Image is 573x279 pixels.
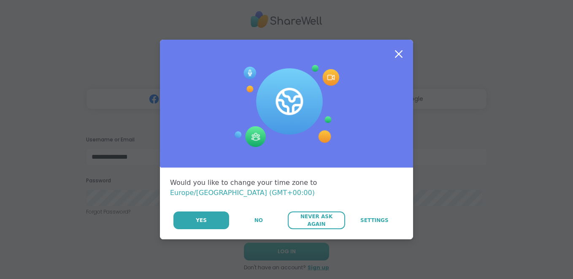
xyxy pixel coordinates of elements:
[288,211,345,229] button: Never Ask Again
[173,211,229,229] button: Yes
[346,211,403,229] a: Settings
[254,217,263,224] span: No
[170,178,403,198] div: Would you like to change your time zone to
[360,217,389,224] span: Settings
[292,213,341,228] span: Never Ask Again
[170,189,315,197] span: Europe/[GEOGRAPHIC_DATA] (GMT+00:00)
[196,217,207,224] span: Yes
[230,211,287,229] button: No
[234,65,339,148] img: Session Experience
